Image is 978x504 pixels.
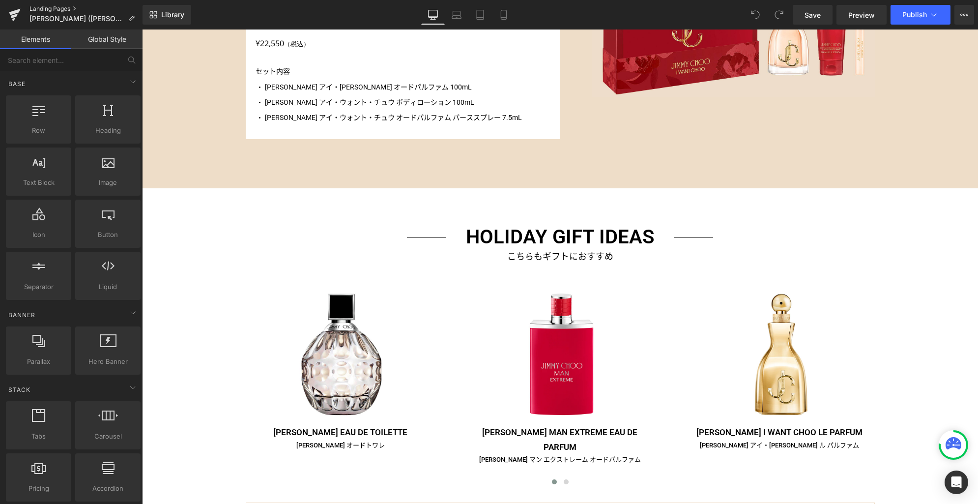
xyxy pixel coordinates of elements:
h3: こちらもギフトにおすすめ [104,219,733,235]
p: [PERSON_NAME] アイ・ウォント・チュウ ボディローション 100mL [123,66,380,80]
p: セット内容 [114,36,408,48]
h3: [PERSON_NAME] アイ・[PERSON_NAME] ル パルファム [545,411,730,422]
span: Stack [7,385,31,394]
span: （税込） [142,10,168,19]
a: Landing Pages [29,5,143,13]
span: Library [161,10,184,19]
a: Mobile [492,5,516,25]
span: Publish [902,11,927,19]
h3: HOLIDAY GIFT IDEAS [104,196,733,219]
a: Tablet [468,5,492,25]
span: Icon [9,230,68,240]
span: Save [805,10,821,20]
span: Parallax [9,356,68,367]
span: Base [7,79,27,89]
span: Hero Banner [78,356,138,367]
span: Button [78,230,138,240]
h3: [PERSON_NAME] マン エクストレーム オードパルファム [325,425,511,436]
h3: [PERSON_NAME] オードトワレ [106,411,291,422]
button: More [954,5,974,25]
span: [PERSON_NAME] ([PERSON_NAME]) | [DATE] HOLIDAY GIFT RETAIL [29,15,124,23]
span: Banner [7,310,36,320]
a: Preview [836,5,887,25]
a: Laptop [445,5,468,25]
span: Tabs [9,431,68,442]
div: Open Intercom Messenger [945,471,968,494]
span: Row [9,125,68,136]
a: New Library [143,5,191,25]
span: Separator [9,282,68,292]
img: ジミー チュウ オードトワレ [115,262,282,391]
h3: [PERSON_NAME] MAN EXTREME EAU DE PARFUM [325,396,511,425]
p: [PERSON_NAME] アイ・ウォント・チュウ オードパルファム パーススプレー 7.5mL [123,81,380,95]
span: Pricing [9,483,68,494]
a: Global Style [71,30,143,49]
span: Text Block [9,178,68,188]
span: Image [78,178,138,188]
span: Preview [848,10,875,20]
img: ジミー チュウ マン エクストレーム オードパルファム [335,262,501,391]
span: Carousel [78,431,138,442]
button: Undo [746,5,765,25]
span: Accordion [78,483,138,494]
button: Publish [891,5,950,25]
p: ¥22,550 [114,7,408,21]
h3: [PERSON_NAME] EAU DE TOILETTE [106,396,291,411]
button: Redo [769,5,789,25]
img: ジミー チュウ アイ・ウォント・チュウ ル パルファム [554,262,721,391]
span: Heading [78,125,138,136]
a: Desktop [421,5,445,25]
span: Liquid [78,282,138,292]
h3: [PERSON_NAME] I WANT CHOO LE PARFUM [545,396,730,411]
p: [PERSON_NAME] アイ・[PERSON_NAME] オードパルファム 100mL [123,51,380,64]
